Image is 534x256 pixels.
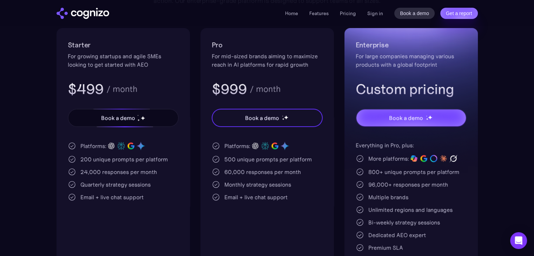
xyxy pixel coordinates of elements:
[224,168,301,176] div: 60,000 responses per month
[368,193,408,201] div: Multiple brands
[428,115,432,120] img: star
[389,114,423,122] div: Book a demo
[101,114,135,122] div: Book a demo
[68,80,104,98] h3: $499
[57,8,109,19] a: home
[68,39,179,50] h2: Starter
[368,168,459,176] div: 800+ unique prompts per platform
[356,52,467,69] div: For large companies managing various products with a global footprint
[426,115,427,116] img: star
[68,52,179,69] div: For growing startups and agile SMEs looking to get started with AEO
[356,109,467,127] a: Book a demostarstarstar
[68,109,179,127] a: Book a demostarstarstar
[106,85,137,93] div: / month
[245,114,279,122] div: Book a demo
[356,39,467,50] h2: Enterprise
[212,80,247,98] h3: $999
[394,8,435,19] a: Book a demo
[356,80,467,98] h3: Custom pricing
[80,193,144,201] div: Email + live chat support
[80,155,168,163] div: 200 unique prompts per platform
[368,243,403,252] div: Premium SLA
[212,39,323,50] h2: Pro
[140,116,145,120] img: star
[212,109,323,127] a: Book a demostarstarstar
[137,119,140,121] img: star
[367,9,383,18] a: Sign in
[282,115,283,116] img: star
[80,142,106,150] div: Platforms:
[224,155,312,163] div: 500 unique prompts per platform
[285,10,298,16] a: Home
[137,115,138,116] img: star
[224,180,291,189] div: Monthly strategy sessions
[250,85,281,93] div: / month
[356,141,467,149] div: Everything in Pro, plus:
[340,10,356,16] a: Pricing
[440,8,478,19] a: Get a report
[212,52,323,69] div: For mid-sized brands aiming to maximize reach in AI platforms for rapid growth
[368,231,426,239] div: Dedicated AEO expert
[282,118,284,120] img: star
[80,168,157,176] div: 24,000 responses per month
[284,115,288,120] img: star
[426,118,428,120] img: star
[510,232,527,249] div: Open Intercom Messenger
[368,218,440,227] div: Bi-weekly strategy sessions
[80,180,151,189] div: Quarterly strategy sessions
[368,206,453,214] div: Unlimited regions and languages
[368,180,448,189] div: 96,000+ responses per month
[368,154,409,163] div: More platforms:
[57,8,109,19] img: cognizo logo
[309,10,329,16] a: Features
[224,142,250,150] div: Platforms:
[224,193,288,201] div: Email + live chat support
